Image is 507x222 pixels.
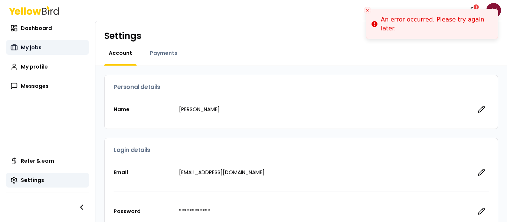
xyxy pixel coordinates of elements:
[114,169,173,176] p: Email
[6,21,89,36] a: Dashboard
[179,169,468,176] p: [EMAIL_ADDRESS][DOMAIN_NAME]
[114,147,489,153] h3: Login details
[104,30,498,42] h1: Settings
[109,49,132,57] span: Account
[21,63,48,70] span: My profile
[114,208,173,215] p: Password
[114,84,489,90] h3: Personal details
[486,3,501,18] span: JH
[21,82,49,90] span: Messages
[465,3,480,18] button: 1
[114,106,173,113] p: Name
[364,7,371,14] button: Close toast
[21,24,52,32] span: Dashboard
[6,79,89,93] a: Messages
[145,49,182,57] a: Payments
[6,153,89,168] a: Refer & earn
[381,15,492,33] div: An error occurred. Please try again later.
[150,49,177,57] span: Payments
[21,157,54,165] span: Refer & earn
[179,106,468,113] p: [PERSON_NAME]
[104,49,137,57] a: Account
[21,44,42,51] span: My jobs
[6,173,89,188] a: Settings
[21,176,44,184] span: Settings
[6,59,89,74] a: My profile
[6,40,89,55] a: My jobs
